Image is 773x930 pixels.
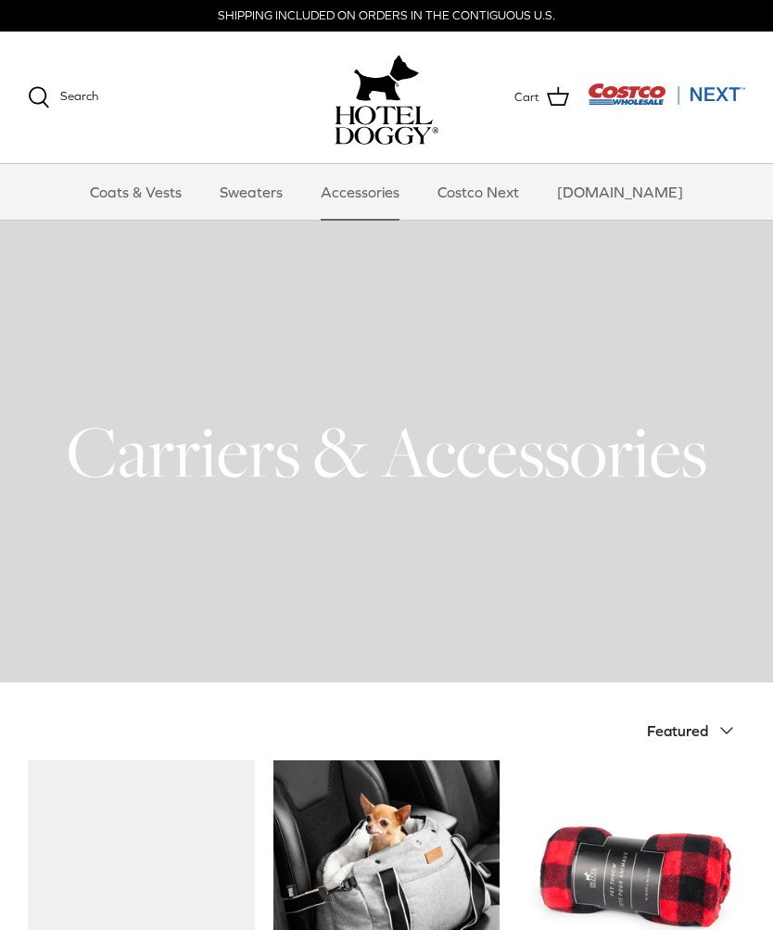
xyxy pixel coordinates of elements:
[421,164,536,220] a: Costco Next
[203,164,299,220] a: Sweaters
[335,106,438,145] img: hoteldoggycom
[588,83,745,106] img: Costco Next
[28,406,745,497] h1: Carriers & Accessories
[335,50,438,145] a: hoteldoggy.com hoteldoggycom
[354,50,419,106] img: hoteldoggy.com
[28,86,98,108] a: Search
[540,164,700,220] a: [DOMAIN_NAME]
[647,710,745,751] button: Featured
[304,164,416,220] a: Accessories
[60,89,98,103] span: Search
[514,88,539,108] span: Cart
[73,164,198,220] a: Coats & Vests
[588,95,745,108] a: Visit Costco Next
[514,85,569,109] a: Cart
[647,722,708,739] span: Featured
